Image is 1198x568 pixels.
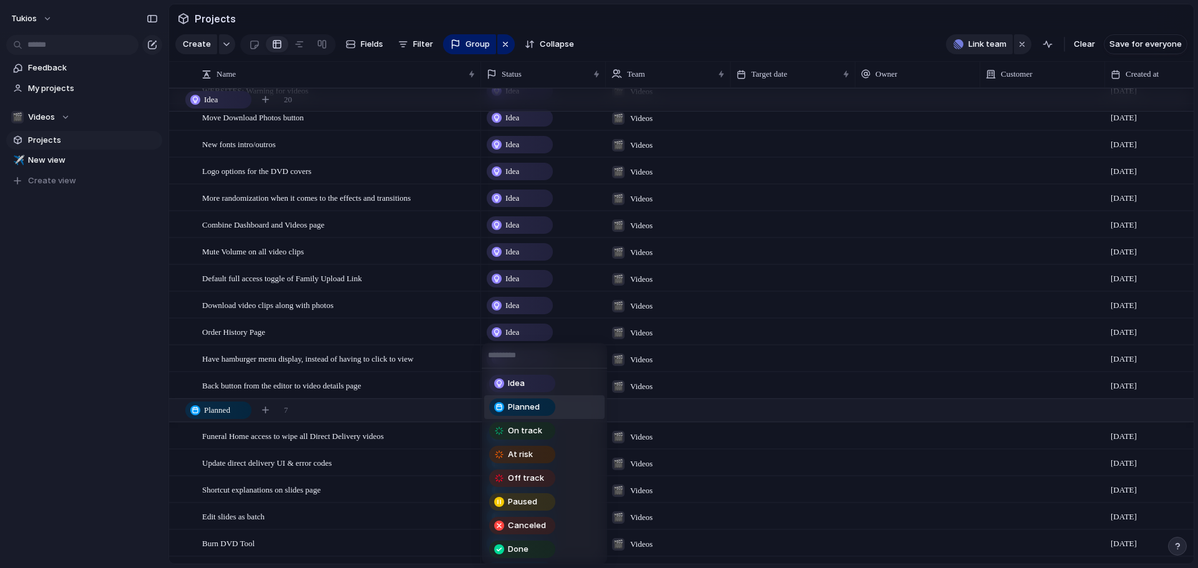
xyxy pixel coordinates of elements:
span: Planned [508,401,540,413]
span: Canceled [508,519,546,532]
span: At risk [508,448,533,461]
span: Idea [508,377,525,390]
span: Off track [508,472,544,484]
span: Done [508,543,528,556]
span: On track [508,425,542,437]
span: Paused [508,496,537,508]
